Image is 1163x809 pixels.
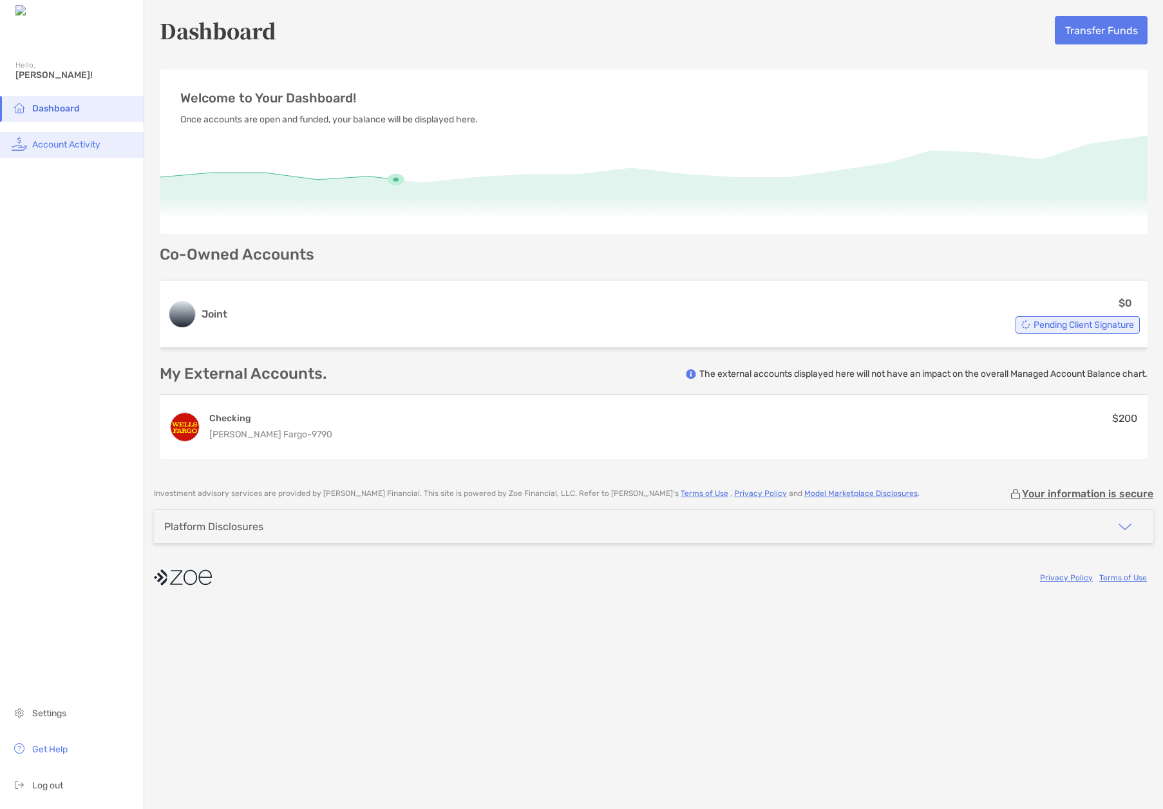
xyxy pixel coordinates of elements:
[12,100,27,115] img: household icon
[699,368,1148,380] p: The external accounts displayed here will not have an impact on the overall Managed Account Balan...
[202,307,227,322] h3: Joint
[686,369,696,379] img: info
[681,489,728,498] a: Terms of Use
[32,780,63,791] span: Log out
[1117,519,1133,535] img: icon arrow
[160,247,1148,263] p: Co-Owned Accounts
[171,413,199,441] img: EVERYDAY CHECKING ...9790
[209,429,312,440] span: [PERSON_NAME] Fargo -
[32,708,66,719] span: Settings
[32,744,68,755] span: Get Help
[1112,412,1137,424] span: $200
[32,103,80,114] span: Dashboard
[1055,16,1148,44] button: Transfer Funds
[1119,295,1132,311] p: $0
[312,429,332,440] span: 9790
[1034,321,1134,328] span: Pending Client Signature
[154,489,920,499] p: Investment advisory services are provided by [PERSON_NAME] Financial . This site is powered by Zo...
[160,15,276,45] h5: Dashboard
[15,70,136,81] span: [PERSON_NAME]!
[180,111,1127,128] p: Once accounts are open and funded, your balance will be displayed here.
[15,5,70,17] img: Zoe Logo
[12,777,27,792] img: logout icon
[154,563,212,592] img: company logo
[180,90,1127,106] p: Welcome to Your Dashboard!
[12,741,27,756] img: get-help icon
[164,520,263,533] div: Platform Disclosures
[12,136,27,151] img: activity icon
[804,489,918,498] a: Model Marketplace Disclosures
[209,412,332,424] h4: Checking
[12,705,27,720] img: settings icon
[1040,573,1093,582] a: Privacy Policy
[32,139,100,150] span: Account Activity
[1022,488,1153,500] p: Your information is secure
[1021,320,1030,329] img: Account Status icon
[169,301,195,327] img: logo account
[734,489,787,498] a: Privacy Policy
[160,366,326,382] p: My External Accounts.
[1099,573,1147,582] a: Terms of Use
